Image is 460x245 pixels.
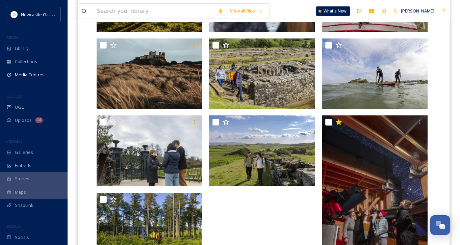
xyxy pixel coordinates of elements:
[209,38,315,109] img: LVEPNorthumberland_20240607_Kevin Gibson_Vindolanda_017.JPG
[15,117,32,124] span: Uploads
[15,202,33,209] span: SnapLink
[7,224,20,229] span: SOCIALS
[15,45,28,52] span: Library
[15,189,26,195] span: Maps
[94,4,214,19] input: Search your library
[15,149,33,156] span: Galleries
[316,6,350,16] a: What's New
[15,104,24,110] span: UGC
[21,11,83,18] span: Newcastle Gateshead Initiative
[209,115,315,186] img: HadriansWall
[401,8,434,14] span: [PERSON_NAME]
[7,35,19,40] span: MEDIA
[97,38,202,109] img: Northumberland_1542.jpg
[227,4,266,18] a: View all files
[11,11,18,18] img: DqD9wEUd_400x400.jpg
[15,58,37,65] span: Collections
[15,234,29,241] span: Socials
[7,93,21,99] span: COLLECT
[15,72,45,78] span: Media Centres
[15,162,31,169] span: Embeds
[390,4,438,18] a: [PERSON_NAME]
[7,139,22,144] span: WIDGETS
[430,215,450,235] button: Open Chat
[35,117,43,123] div: 14
[15,175,29,182] span: Stories
[97,115,202,186] img: DNEE_Skills and Careers Alnwick Garden 007.JPG
[322,38,428,109] img: LVEPNorthumberland_20240525_Kevin Gibson_Bamburgh_004.JPG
